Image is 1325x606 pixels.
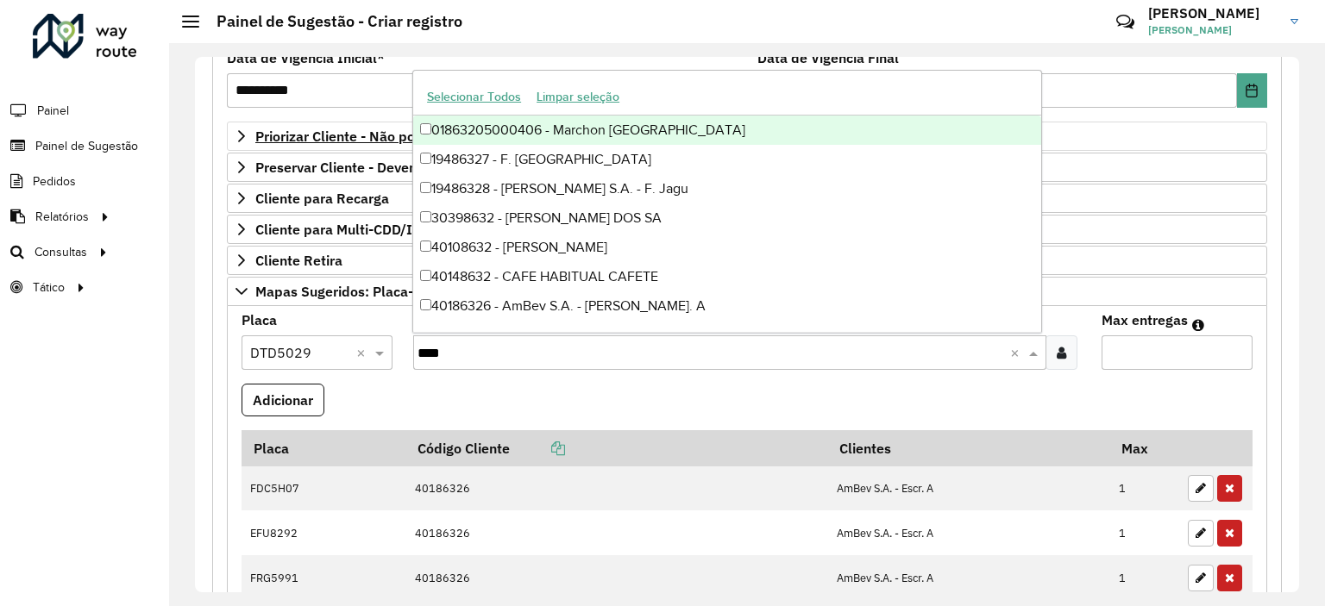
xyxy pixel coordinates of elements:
span: Relatórios [35,208,89,226]
div: 40148632 - CAFE HABITUAL CAFETE [413,262,1041,291]
td: AmBev S.A. - Escr. A [827,555,1109,600]
button: Adicionar [242,384,324,416]
a: Priorizar Cliente - Não podem ficar no buffer [227,122,1267,151]
td: AmBev S.A. - Escr. A [827,510,1109,555]
span: [PERSON_NAME] [1148,22,1278,38]
div: 19486328 - [PERSON_NAME] S.A. - F. Jagu [413,174,1041,203]
span: Pedidos [33,172,76,191]
span: Preservar Cliente - Devem ficar no buffer, não roteirizar [255,160,606,174]
div: 19486327 - F. [GEOGRAPHIC_DATA] [413,145,1041,174]
td: 40186326 [406,510,827,555]
td: 1 [1110,555,1179,600]
a: Preservar Cliente - Devem ficar no buffer, não roteirizar [227,153,1267,182]
td: 1 [1110,510,1179,555]
div: 40108632 - [PERSON_NAME] [413,233,1041,262]
span: Tático [33,278,65,297]
button: Choose Date [1237,73,1267,108]
a: Contato Rápido [1107,3,1144,41]
label: Max entregas [1102,309,1188,330]
span: Clear all [1010,342,1025,363]
a: Copiar [510,440,565,457]
span: Painel [37,102,69,120]
th: Clientes [827,430,1109,466]
span: Painel de Sugestão [35,137,138,155]
a: Cliente Retira [227,246,1267,275]
td: FRG5991 [242,555,406,600]
th: Placa [242,430,406,466]
div: 40186326 - AmBev S.A. - [PERSON_NAME]. A [413,291,1041,321]
span: Consultas [35,243,87,261]
span: Priorizar Cliente - Não podem ficar no buffer [255,129,537,143]
span: Mapas Sugeridos: Placa-Cliente [255,284,458,298]
span: Cliente para Recarga [255,191,389,205]
td: 40186326 [406,555,827,600]
em: Máximo de clientes que serão colocados na mesma rota com os clientes informados [1192,318,1204,332]
label: Data de Vigência Inicial [227,47,385,68]
span: Cliente Retira [255,253,342,267]
td: EFU8292 [242,510,406,555]
a: Cliente para Recarga [227,184,1267,213]
div: 01863205000406 - Marchon [GEOGRAPHIC_DATA] [413,116,1041,145]
th: Código Cliente [406,430,827,466]
td: 1 [1110,466,1179,511]
label: Data de Vigência Final [757,47,899,68]
ng-dropdown-panel: Options list [412,70,1042,333]
th: Max [1110,430,1179,466]
td: AmBev S.A. - Escr. A [827,466,1109,511]
div: 30398632 - [PERSON_NAME] DOS SA [413,203,1041,233]
div: 40198632 - LANCHONETE VARANDAS [413,321,1041,350]
span: Cliente para Multi-CDD/Internalização [255,222,499,236]
button: Selecionar Todos [419,84,529,110]
a: Mapas Sugeridos: Placa-Cliente [227,277,1267,306]
td: 40186326 [406,466,827,511]
span: Clear all [356,342,371,363]
label: Placa [242,309,277,330]
button: Limpar seleção [529,84,627,110]
td: FDC5H07 [242,466,406,511]
h3: [PERSON_NAME] [1148,5,1278,22]
h2: Painel de Sugestão - Criar registro [199,12,462,31]
a: Cliente para Multi-CDD/Internalização [227,215,1267,244]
